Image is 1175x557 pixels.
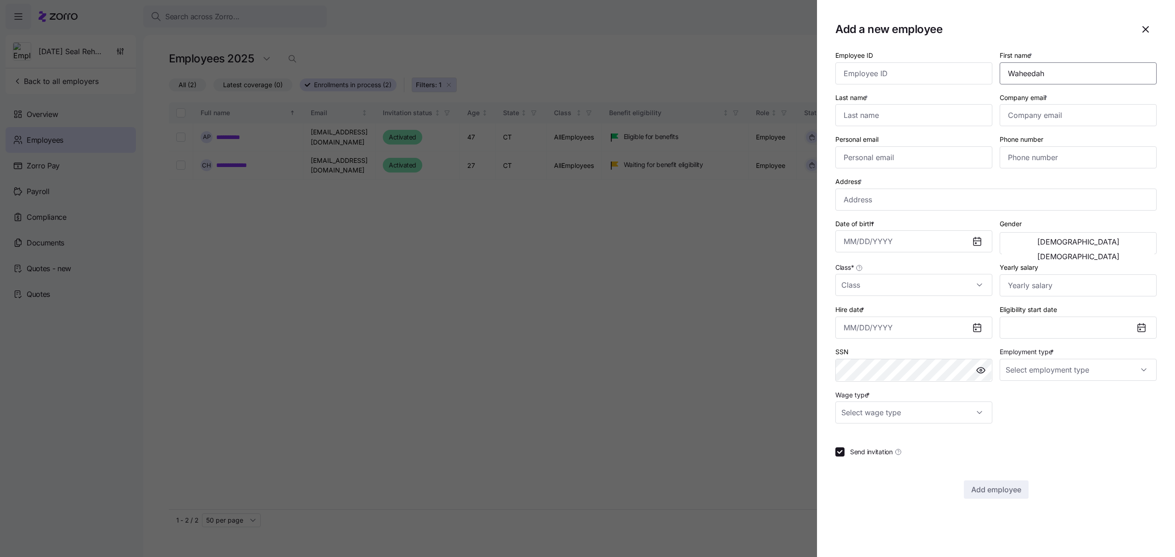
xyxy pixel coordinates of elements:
label: Gender [1000,219,1022,229]
input: Last name [835,104,992,126]
label: Phone number [1000,134,1043,145]
input: Company email [1000,104,1157,126]
input: Yearly salary [1000,274,1157,296]
label: Employee ID [835,50,873,61]
label: SSN [835,347,849,357]
input: First name [1000,62,1157,84]
span: Class * [835,263,854,272]
span: Add employee [971,484,1021,495]
label: Company email [1000,93,1049,103]
span: [DEMOGRAPHIC_DATA] [1037,238,1119,245]
label: Eligibility start date [1000,305,1057,315]
button: Add employee [964,480,1029,499]
span: [DEMOGRAPHIC_DATA] [1037,253,1119,260]
label: Personal email [835,134,878,145]
input: Personal email [835,146,992,168]
input: MM/DD/YYYY [835,230,992,252]
label: Employment type [1000,347,1056,357]
input: Phone number [1000,146,1157,168]
input: Select wage type [835,401,992,423]
input: Select employment type [1000,359,1157,381]
label: First name [1000,50,1034,61]
label: Address [835,177,864,187]
span: Send invitation [850,447,893,457]
h1: Add a new employee [835,22,1127,36]
label: Date of birth [835,219,876,229]
label: Hire date [835,305,866,315]
input: MM/DD/YYYY [835,317,992,339]
input: Address [835,189,1157,211]
input: Class [835,274,992,296]
label: Last name [835,93,870,103]
label: Wage type [835,390,872,400]
label: Yearly salary [1000,262,1038,273]
input: Employee ID [835,62,992,84]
